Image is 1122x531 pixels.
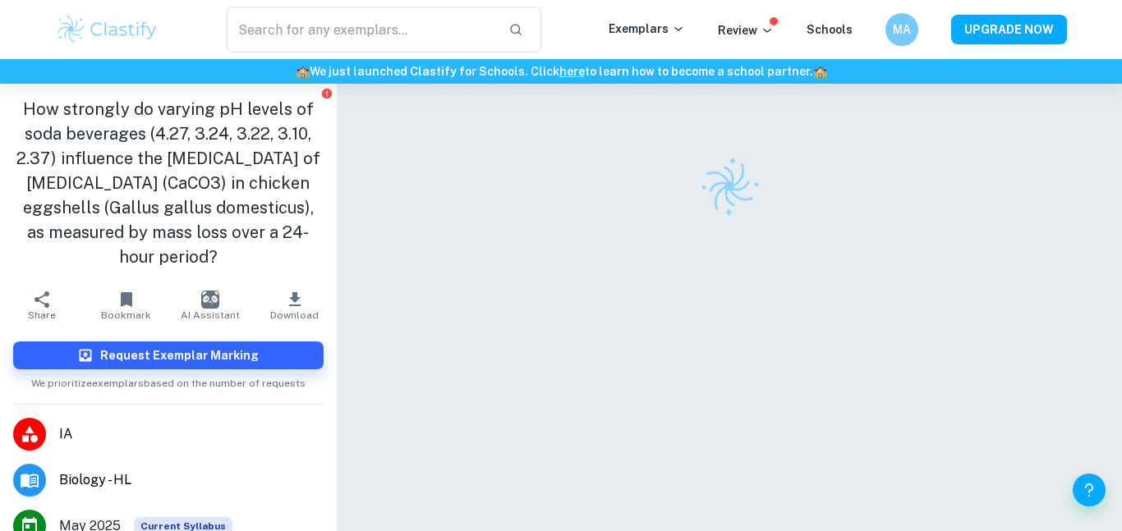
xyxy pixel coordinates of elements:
span: AI Assistant [181,309,240,321]
img: Clastify logo [55,13,159,46]
span: Share [28,309,56,321]
a: here [559,65,585,78]
p: Review [718,21,774,39]
button: Report issue [321,87,333,99]
span: Biology - HL [59,470,324,490]
h6: Request Exemplar Marking [100,346,259,364]
input: Search for any exemplars... [227,7,495,53]
h6: MA [893,21,912,39]
span: 🏫 [296,65,310,78]
button: Download [252,282,336,328]
h1: How strongly do varying pH levels of soda beverages (4.27, 3.24, 3.22, 3.10, 2.37) influence the ... [13,97,324,269]
button: MA [885,13,918,46]
img: Clastify logo [688,146,770,227]
h6: We just launched Clastify for Schools. Click to learn how to become a school partner. [3,62,1119,80]
button: UPGRADE NOW [951,15,1067,44]
span: We prioritize exemplars based on the number of requests [31,369,306,391]
button: Help and Feedback [1073,474,1106,506]
a: Schools [807,23,853,36]
span: IA [59,424,324,444]
span: Bookmark [101,309,151,321]
button: AI Assistant [168,282,252,328]
button: Bookmark [84,282,168,328]
button: Request Exemplar Marking [13,341,324,369]
p: Exemplars [609,20,685,38]
img: AI Assistant [201,291,219,309]
span: Download [270,309,319,321]
span: 🏫 [813,65,827,78]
